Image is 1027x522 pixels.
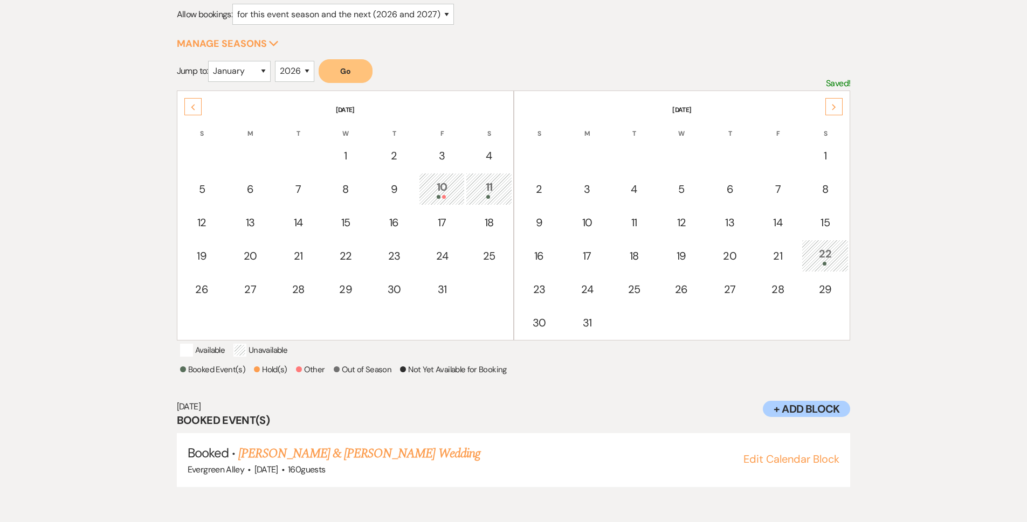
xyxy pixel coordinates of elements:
div: 25 [617,281,651,297]
div: 17 [570,248,604,264]
div: 12 [184,214,219,231]
div: 23 [376,248,412,264]
h6: [DATE] [177,401,851,413]
div: 15 [808,214,843,231]
div: 3 [570,181,604,197]
div: 24 [570,281,604,297]
div: 27 [232,281,268,297]
p: Saved! [826,76,850,91]
th: S [178,116,225,138]
button: + Add Block [763,401,850,417]
div: 8 [808,181,843,197]
div: 28 [281,281,315,297]
p: Booked Event(s) [180,363,245,376]
div: 11 [472,179,506,199]
button: Go [319,59,373,83]
div: 20 [232,248,268,264]
div: 21 [761,248,795,264]
div: 6 [232,181,268,197]
span: [DATE] [254,464,278,475]
div: 16 [376,214,412,231]
div: 3 [425,148,459,164]
p: Unavailable [233,344,287,357]
span: Jump to: [177,65,208,76]
div: 9 [376,181,412,197]
div: 10 [570,214,604,231]
div: 2 [521,181,557,197]
th: [DATE] [178,92,512,115]
div: 22 [328,248,363,264]
div: 20 [712,248,748,264]
th: S [466,116,512,138]
div: 12 [664,214,699,231]
div: 5 [184,181,219,197]
div: 18 [617,248,651,264]
div: 4 [617,181,651,197]
div: 4 [472,148,506,164]
div: 24 [425,248,459,264]
div: 18 [472,214,506,231]
div: 22 [808,246,843,266]
div: 9 [521,214,557,231]
div: 19 [184,248,219,264]
th: S [515,116,563,138]
p: Hold(s) [254,363,287,376]
div: 11 [617,214,651,231]
div: 25 [472,248,506,264]
div: 31 [425,281,459,297]
th: T [611,116,657,138]
th: T [706,116,754,138]
div: 26 [184,281,219,297]
div: 10 [425,179,459,199]
div: 23 [521,281,557,297]
div: 6 [712,181,748,197]
div: 1 [808,148,843,164]
div: 31 [570,315,604,331]
p: Not Yet Available for Booking [400,363,506,376]
p: Other [296,363,325,376]
th: [DATE] [515,92,849,115]
p: Available [180,344,225,357]
th: T [275,116,321,138]
div: 14 [761,214,795,231]
div: 7 [761,181,795,197]
div: 27 [712,281,748,297]
div: 8 [328,181,363,197]
button: Edit Calendar Block [743,454,839,464]
div: 13 [232,214,268,231]
div: 30 [521,315,557,331]
th: F [755,116,801,138]
div: 19 [664,248,699,264]
span: Evergreen Alley [188,464,244,475]
p: Out of Season [334,363,392,376]
th: W [658,116,705,138]
span: 160 guests [288,464,325,475]
div: 7 [281,181,315,197]
th: M [226,116,274,138]
div: 5 [664,181,699,197]
th: F [419,116,465,138]
h3: Booked Event(s) [177,413,851,428]
div: 15 [328,214,363,231]
span: Allow bookings: [177,9,232,20]
div: 2 [376,148,412,164]
th: S [802,116,849,138]
th: T [370,116,418,138]
th: M [564,116,610,138]
div: 16 [521,248,557,264]
div: 29 [808,281,843,297]
span: Booked [188,444,229,461]
div: 28 [761,281,795,297]
div: 13 [712,214,748,231]
a: [PERSON_NAME] & [PERSON_NAME] Wedding [238,444,480,463]
div: 26 [664,281,699,297]
div: 29 [328,281,363,297]
button: Manage Seasons [177,39,279,48]
div: 17 [425,214,459,231]
div: 14 [281,214,315,231]
th: W [322,116,369,138]
div: 30 [376,281,412,297]
div: 1 [328,148,363,164]
div: 21 [281,248,315,264]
